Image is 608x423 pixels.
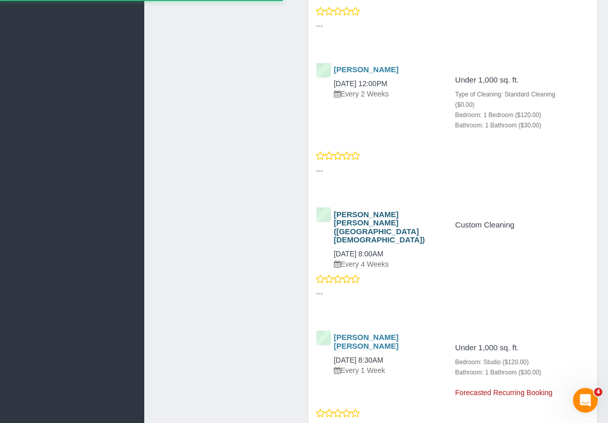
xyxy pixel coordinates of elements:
[455,122,541,129] small: Bathroom: 1 Bathroom ($30.00)
[334,79,387,88] a: [DATE] 12:00PM
[316,288,589,299] p: ---
[334,89,437,99] p: Every 2 Weeks
[455,91,555,108] small: Type of Cleaning: Standard Cleaning ($0.00)
[455,221,559,230] h4: Custom Cleaning
[455,76,559,85] h4: Under 1,000 sq. ft.
[334,259,437,269] p: Every 4 Weeks
[573,388,598,413] iframe: Intercom live chat
[334,210,425,245] a: [PERSON_NAME] [PERSON_NAME] ([GEOGRAPHIC_DATA][DEMOGRAPHIC_DATA])
[334,356,383,364] a: [DATE] 8:30AM
[455,111,541,119] small: Bedroom: 1 Bedroom ($120.00)
[334,365,437,376] p: Every 1 Week
[594,388,602,396] span: 4
[334,250,383,258] a: [DATE] 8:00AM
[316,166,589,176] p: ---
[455,359,529,366] small: Bedroom: Studio ($120.00)
[334,65,399,74] a: [PERSON_NAME]
[455,344,559,352] h4: Under 1,000 sq. ft.
[455,369,541,376] small: Bathroom: 1 Bathroom ($30.00)
[316,21,589,31] p: ---
[455,388,552,397] span: Forecasted Recurring Booking
[334,333,399,350] a: [PERSON_NAME] [PERSON_NAME]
